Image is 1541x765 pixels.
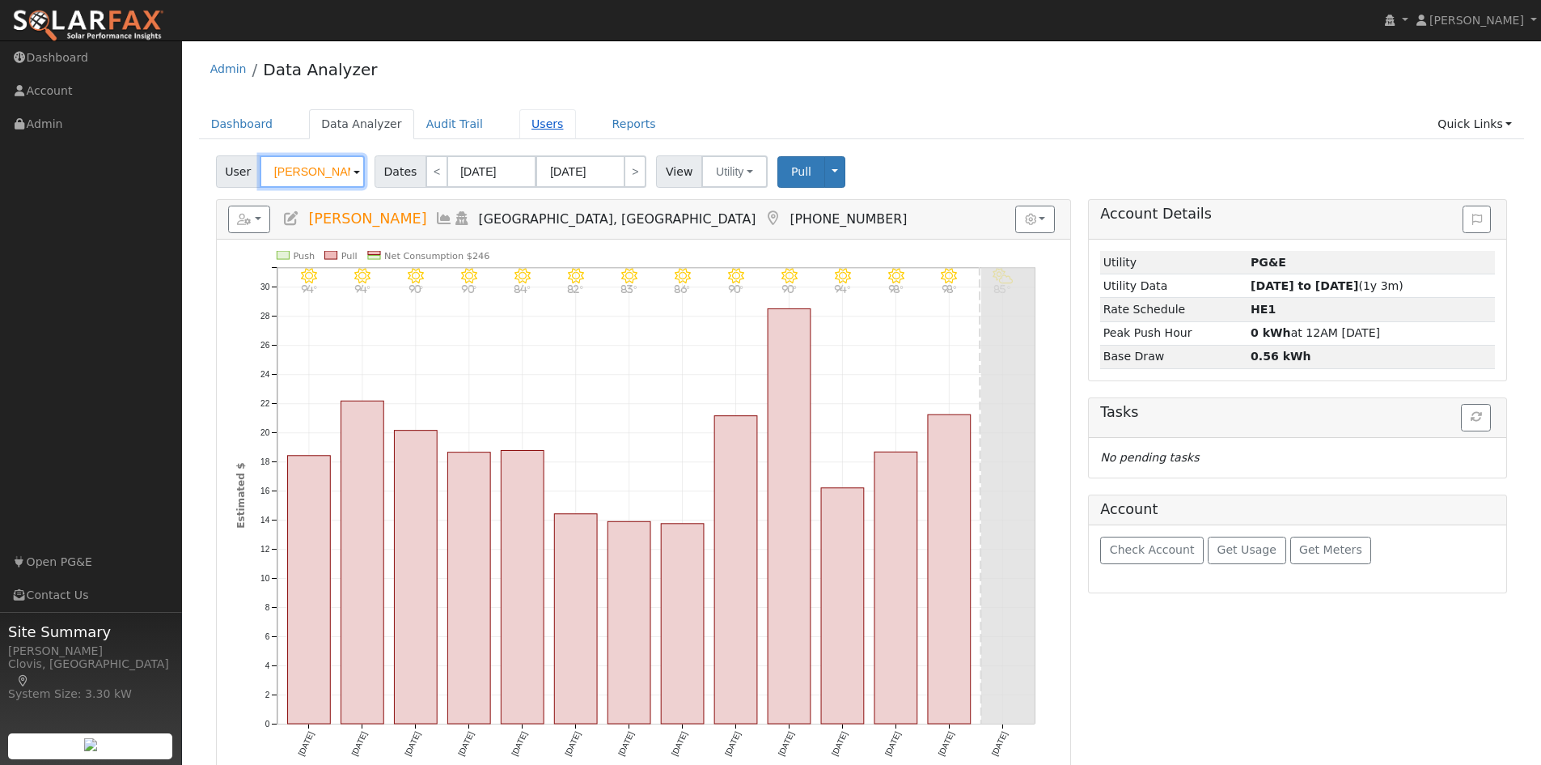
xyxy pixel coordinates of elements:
[263,60,377,79] a: Data Analyzer
[941,268,957,284] i: 9/17 - Clear
[1251,326,1291,339] strong: 0 kWh
[260,487,270,495] text: 16
[384,251,489,261] text: Net Consumption $246
[722,284,750,293] p: 90°
[1251,350,1311,363] strong: 0.56 kWh
[8,656,173,690] div: Clovis, [GEOGRAPHIC_DATA]
[265,632,269,641] text: 6
[790,211,907,227] span: [PHONE_NUMBER]
[883,730,902,758] text: [DATE]
[608,522,650,725] rect: onclick=""
[714,416,757,724] rect: onclick=""
[830,730,849,758] text: [DATE]
[293,251,315,261] text: Push
[1461,404,1491,431] button: Refresh
[568,268,584,284] i: 9/10 - MostlyClear
[8,643,173,660] div: [PERSON_NAME]
[308,210,426,227] span: [PERSON_NAME]
[12,9,164,43] img: SolarFax
[563,730,582,758] text: [DATE]
[508,284,536,293] p: 84°
[777,730,795,758] text: [DATE]
[8,686,173,703] div: System Size: 3.30 kW
[1248,321,1496,345] td: at 12AM [DATE]
[260,545,270,554] text: 12
[282,210,300,227] a: Edit User (37222)
[1100,251,1247,274] td: Utility
[265,691,269,699] text: 2
[1299,543,1362,556] span: Get Meters
[723,730,742,758] text: [DATE]
[394,431,437,724] rect: onclick=""
[1251,256,1286,269] strong: ID: 17284765, authorized: 09/15/25
[935,284,963,293] p: 98°
[455,284,483,293] p: 90°
[354,268,370,284] i: 9/06 - Clear
[401,284,430,293] p: 90°
[1100,298,1247,321] td: Rate Schedule
[670,730,688,758] text: [DATE]
[260,370,270,379] text: 24
[791,165,811,178] span: Pull
[435,210,453,227] a: Multi-Series Graph
[777,156,825,188] button: Pull
[874,453,917,725] rect: onclick=""
[1100,345,1247,368] td: Base Draw
[8,621,173,643] span: Site Summary
[764,210,781,227] a: Map
[1463,206,1491,233] button: Issue History
[341,402,383,725] rect: onclick=""
[519,109,576,139] a: Users
[260,341,270,350] text: 26
[701,155,768,188] button: Utility
[260,428,270,437] text: 20
[882,284,910,293] p: 98°
[1100,404,1495,421] h5: Tasks
[260,574,270,583] text: 10
[348,284,376,293] p: 94°
[1208,537,1286,564] button: Get Usage
[501,451,544,725] rect: onclick=""
[408,268,424,284] i: 9/07 - Clear
[265,661,269,670] text: 4
[781,268,798,284] i: 9/14 - Clear
[514,268,531,284] i: 9/09 - Clear
[1100,537,1204,564] button: Check Account
[675,268,691,284] i: 9/12 - Clear
[928,414,971,724] rect: onclick=""
[1100,206,1495,223] h5: Account Details
[1100,274,1247,298] td: Utility Data
[210,62,247,75] a: Admin
[453,210,471,227] a: Login As (last Never)
[1429,14,1524,27] span: [PERSON_NAME]
[775,284,803,293] p: 90°
[1290,537,1372,564] button: Get Meters
[1100,501,1158,517] h5: Account
[561,284,590,293] p: 82°
[260,457,270,466] text: 18
[199,109,286,139] a: Dashboard
[661,524,704,724] rect: onclick=""
[887,268,904,284] i: 9/16 - Clear
[456,730,475,758] text: [DATE]
[301,268,317,284] i: 9/05 - Clear
[1100,321,1247,345] td: Peak Push Hour
[16,674,31,687] a: Map
[260,283,270,291] text: 30
[1100,451,1199,464] i: No pending tasks
[425,155,448,188] a: <
[260,312,270,321] text: 28
[1251,279,1358,292] strong: [DATE] to [DATE]
[479,211,756,227] span: [GEOGRAPHIC_DATA], [GEOGRAPHIC_DATA]
[403,730,421,758] text: [DATE]
[341,251,357,261] text: Pull
[510,730,528,758] text: [DATE]
[349,730,368,758] text: [DATE]
[235,463,247,529] text: Estimated $
[375,155,426,188] span: Dates
[990,730,1009,758] text: [DATE]
[265,720,269,729] text: 0
[260,399,270,408] text: 22
[260,155,365,188] input: Select a User
[616,730,635,758] text: [DATE]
